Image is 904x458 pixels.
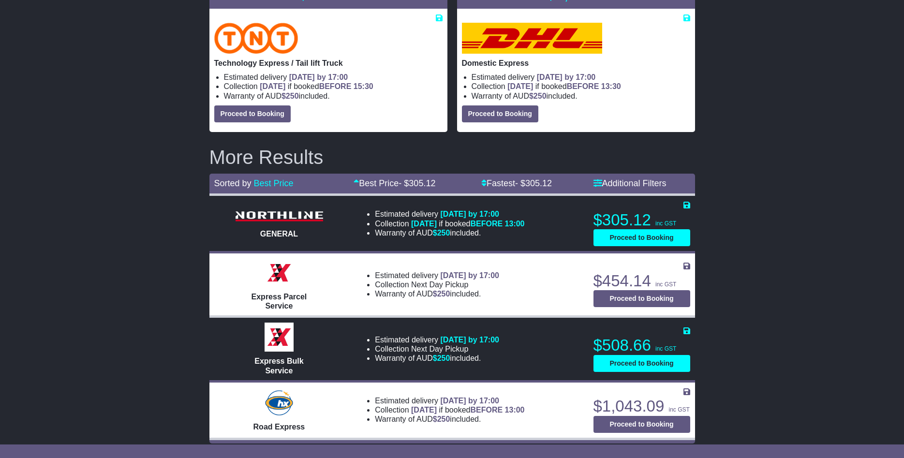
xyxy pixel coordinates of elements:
span: if booked [507,82,621,90]
button: Proceed to Booking [593,355,690,372]
span: 305.12 [409,178,435,188]
span: GENERAL [260,230,298,238]
span: [DATE] by 17:00 [537,73,596,81]
img: TNT Domestic: Technology Express / Tail lift Truck [214,23,298,54]
li: Warranty of AUD included. [375,228,524,237]
p: Domestic Express [462,59,690,68]
span: if booked [260,82,373,90]
li: Warranty of AUD included. [224,91,443,101]
li: Warranty of AUD included. [375,414,524,424]
li: Estimated delivery [375,271,499,280]
img: Border Express: Express Parcel Service [265,258,294,287]
span: [DATE] [411,220,437,228]
button: Proceed to Booking [593,290,690,307]
a: Best Price- $305.12 [354,178,435,188]
span: if booked [411,220,524,228]
li: Warranty of AUD included. [375,354,499,363]
span: $ [433,415,450,423]
span: $ [529,92,547,100]
button: Proceed to Booking [462,105,538,122]
span: 250 [437,415,450,423]
li: Collection [472,82,690,91]
li: Collection [375,405,524,414]
span: [DATE] by 17:00 [440,336,499,344]
span: - $ [399,178,435,188]
span: Express Bulk Service [254,357,303,374]
button: Proceed to Booking [214,105,291,122]
span: 250 [286,92,299,100]
p: Technology Express / Tail lift Truck [214,59,443,68]
li: Estimated delivery [224,73,443,82]
span: BEFORE [567,82,599,90]
span: Road Express [253,423,305,431]
span: [DATE] by 17:00 [289,73,348,81]
span: inc GST [655,281,676,288]
span: 15:30 [354,82,373,90]
span: inc GST [668,406,689,413]
span: $ [433,290,450,298]
span: [DATE] [260,82,285,90]
span: 305.12 [525,178,552,188]
span: Sorted by [214,178,252,188]
a: Additional Filters [593,178,667,188]
span: $ [433,229,450,237]
span: BEFORE [470,406,503,414]
p: $508.66 [593,336,690,355]
span: 13:00 [505,220,525,228]
span: 13:30 [601,82,621,90]
li: Estimated delivery [375,335,499,344]
li: Warranty of AUD included. [375,289,499,298]
span: BEFORE [319,82,352,90]
button: Proceed to Booking [593,229,690,246]
span: inc GST [655,220,676,227]
li: Estimated delivery [375,396,524,405]
li: Estimated delivery [375,209,524,219]
button: Proceed to Booking [593,416,690,433]
li: Collection [224,82,443,91]
li: Estimated delivery [472,73,690,82]
span: [DATE] [507,82,533,90]
span: [DATE] [411,406,437,414]
span: 13:00 [505,406,525,414]
p: $1,043.09 [593,397,690,416]
li: Collection [375,219,524,228]
span: $ [433,354,450,362]
h2: More Results [209,147,695,168]
span: - $ [515,178,552,188]
a: Fastest- $305.12 [481,178,552,188]
img: Northline Distribution: GENERAL [231,208,327,224]
span: $ [282,92,299,100]
li: Collection [375,344,499,354]
span: [DATE] by 17:00 [440,271,499,280]
span: if booked [411,406,524,414]
li: Collection [375,280,499,289]
li: Warranty of AUD included. [472,91,690,101]
span: [DATE] by 17:00 [440,397,499,405]
a: Best Price [254,178,294,188]
img: DHL: Domestic Express [462,23,602,54]
span: Next Day Pickup [411,281,468,289]
span: 250 [534,92,547,100]
span: inc GST [655,345,676,352]
span: Express Parcel Service [252,293,307,310]
span: BEFORE [470,220,503,228]
img: Border Express: Express Bulk Service [265,323,294,352]
span: 250 [437,229,450,237]
p: $454.14 [593,271,690,291]
p: $305.12 [593,210,690,230]
span: 250 [437,354,450,362]
span: Next Day Pickup [411,345,468,353]
img: Hunter Express: Road Express [263,388,295,417]
span: 250 [437,290,450,298]
span: [DATE] by 17:00 [440,210,499,218]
